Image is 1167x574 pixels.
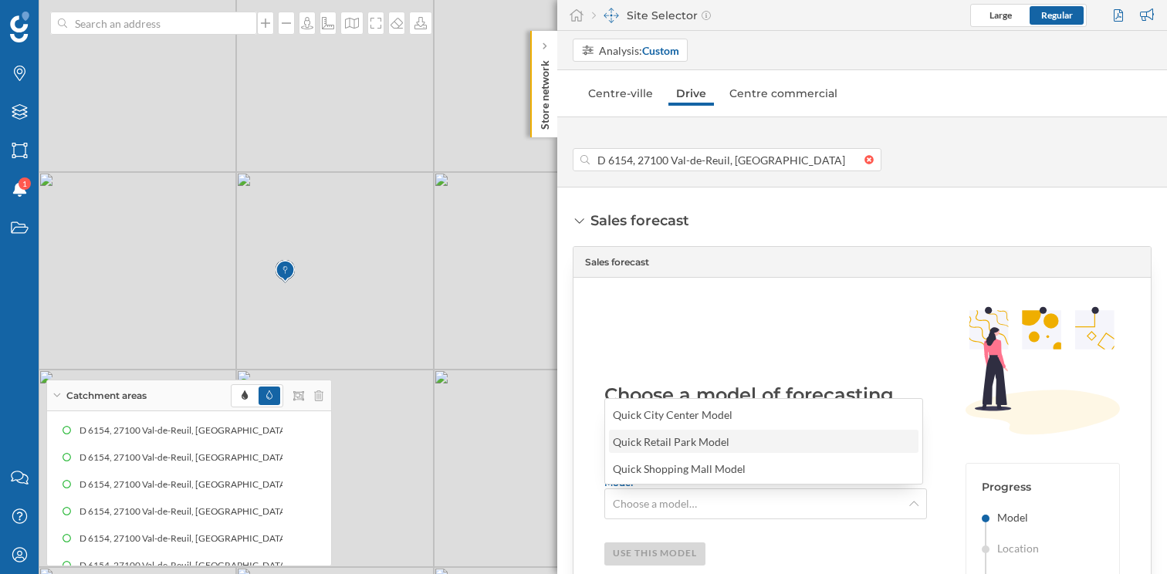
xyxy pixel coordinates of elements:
[22,176,27,191] span: 1
[79,477,367,492] div: D 6154, 27100 Val-de-Reuil, [GEOGRAPHIC_DATA] (10 to 15' By car)
[32,11,88,25] span: Support
[613,462,746,475] div: Quick Shopping Mall Model
[613,408,732,421] div: Quick City Center Model
[982,479,1104,495] div: Progress
[79,504,344,519] div: D 6154, 27100 Val-de-Reuil, [GEOGRAPHIC_DATA] (20' By car)
[276,256,295,287] img: Marker
[722,81,845,106] a: Centre commercial
[668,81,714,106] a: Drive
[537,54,553,130] p: Store network
[592,8,711,23] div: Site Selector
[79,558,367,573] div: D 6154, 27100 Val-de-Reuil, [GEOGRAPHIC_DATA] (15 to 20' By car)
[66,389,147,403] span: Catchment areas
[599,42,679,59] div: Analysis:
[1041,9,1073,21] span: Regular
[613,496,697,512] span: Choose a model…
[642,44,679,57] strong: Custom
[982,541,1104,556] li: Location
[585,255,649,269] div: Sales forecast
[79,531,344,546] div: D 6154, 27100 Val-de-Reuil, [GEOGRAPHIC_DATA] (15' By car)
[580,81,661,106] a: Centre-ville
[10,12,29,42] img: Geoblink Logo
[613,435,729,448] div: Quick Retail Park Model
[989,9,1012,21] span: Large
[604,383,927,407] h2: Choose a model of forecasting
[79,423,361,438] div: D 6154, 27100 Val-de-Reuil, [GEOGRAPHIC_DATA] (5 to 10' By car)
[604,8,619,23] img: dashboards-manager.svg
[982,510,1104,525] li: Model
[79,450,339,465] div: D 6154, 27100 Val-de-Reuil, [GEOGRAPHIC_DATA] (5' By car)
[590,211,689,231] div: Sales forecast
